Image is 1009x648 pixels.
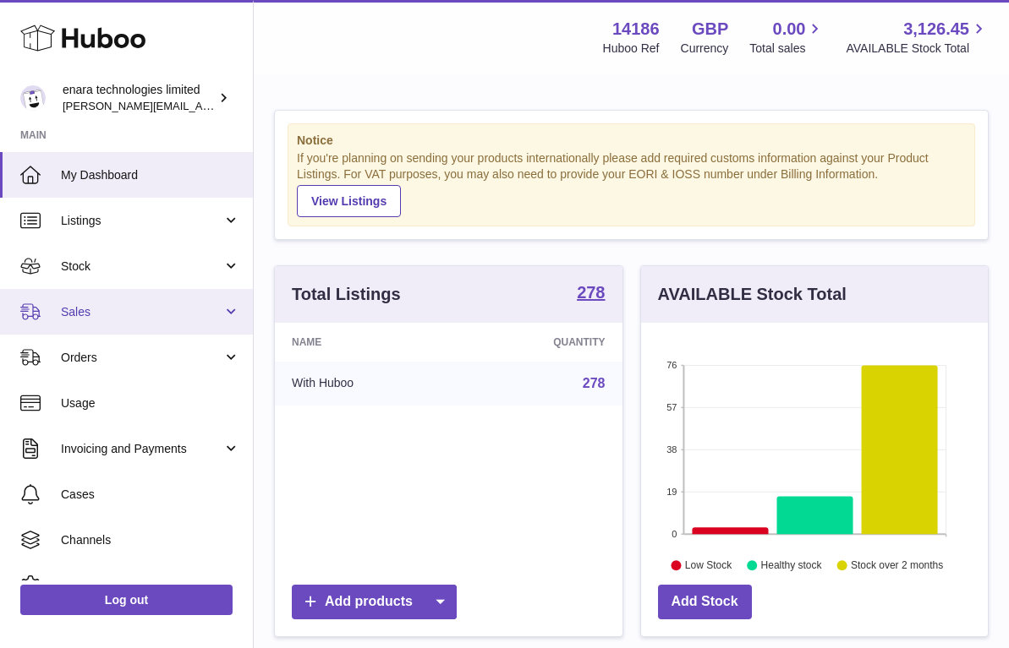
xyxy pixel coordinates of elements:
strong: GBP [692,18,728,41]
span: Settings [61,578,240,594]
th: Quantity [458,323,622,362]
text: Low Stock [684,559,732,571]
a: 278 [577,284,605,304]
a: View Listings [297,185,401,217]
a: Log out [20,585,233,615]
div: Huboo Ref [603,41,660,57]
span: [PERSON_NAME][EMAIL_ADDRESS][DOMAIN_NAME] [63,99,339,112]
strong: 14186 [612,18,660,41]
img: Dee@enara.co [20,85,46,111]
a: Add products [292,585,457,619]
h3: AVAILABLE Stock Total [658,283,847,306]
text: Stock over 2 months [851,559,943,571]
span: 0.00 [773,18,806,41]
span: Usage [61,395,240,411]
span: Cases [61,487,240,503]
text: 76 [666,360,677,370]
span: Invoicing and Payments [61,441,222,457]
div: If you're planning on sending your products internationally please add required customs informati... [297,150,966,216]
text: 19 [666,487,677,497]
text: Healthy stock [760,559,822,571]
span: Listings [61,213,222,229]
strong: 278 [577,284,605,301]
text: 57 [666,402,677,412]
text: 0 [672,529,677,539]
a: 278 [583,376,606,390]
span: Orders [61,350,222,366]
span: 3,126.45 [903,18,969,41]
span: Stock [61,259,222,275]
text: 38 [666,444,677,455]
span: Total sales [749,41,825,57]
span: My Dashboard [61,167,240,183]
strong: Notice [297,133,966,149]
span: Channels [61,532,240,548]
td: With Huboo [275,362,458,406]
a: Add Stock [658,585,752,619]
th: Name [275,323,458,362]
h3: Total Listings [292,283,401,306]
div: enara technologies limited [63,82,215,114]
a: 3,126.45 AVAILABLE Stock Total [846,18,989,57]
div: Currency [681,41,729,57]
span: Sales [61,304,222,320]
span: AVAILABLE Stock Total [846,41,989,57]
a: 0.00 Total sales [749,18,825,57]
